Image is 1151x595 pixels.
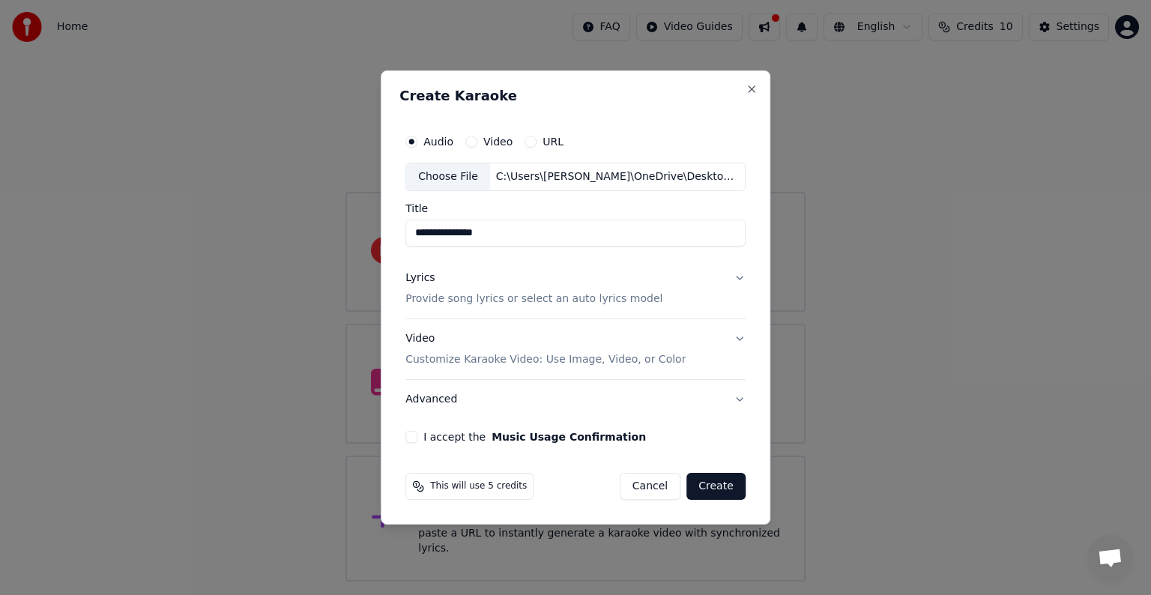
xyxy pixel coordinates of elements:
label: I accept the [423,432,646,442]
span: This will use 5 credits [430,480,527,492]
div: Video [405,331,686,367]
label: Audio [423,136,453,147]
div: C:\Users\[PERSON_NAME]\OneDrive\Desktop\[DATE] song\Chemboove Poove.mp3 [490,169,745,184]
label: Title [405,203,746,214]
button: Advanced [405,380,746,419]
label: Video [483,136,513,147]
p: Customize Karaoke Video: Use Image, Video, or Color [405,352,686,367]
button: Create [686,473,746,500]
button: Cancel [620,473,680,500]
p: Provide song lyrics or select an auto lyrics model [405,292,662,306]
div: Choose File [406,163,490,190]
div: Lyrics [405,271,435,286]
button: I accept the [492,432,646,442]
label: URL [543,136,564,147]
h2: Create Karaoke [399,89,752,103]
button: LyricsProvide song lyrics or select an auto lyrics model [405,259,746,318]
button: VideoCustomize Karaoke Video: Use Image, Video, or Color [405,319,746,379]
